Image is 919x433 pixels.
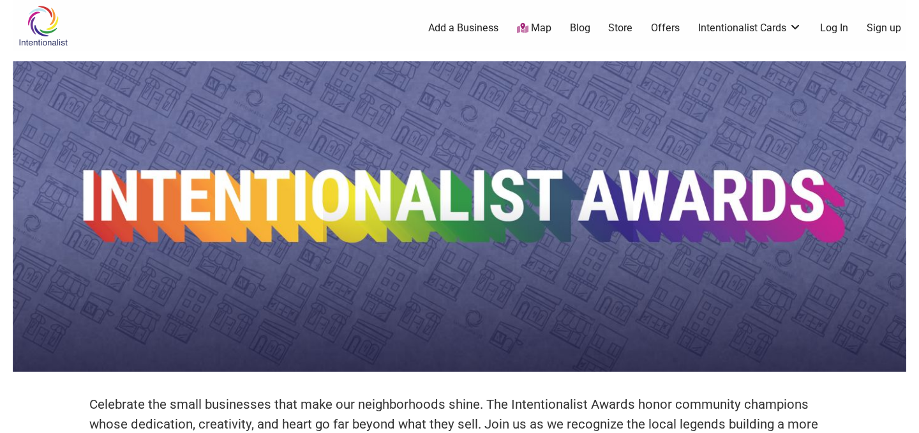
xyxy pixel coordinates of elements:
[13,5,73,47] img: Intentionalist
[517,21,551,36] a: Map
[820,21,848,35] a: Log In
[608,21,632,35] a: Store
[698,21,802,35] a: Intentionalist Cards
[428,21,498,35] a: Add a Business
[651,21,680,35] a: Offers
[867,21,901,35] a: Sign up
[570,21,590,35] a: Blog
